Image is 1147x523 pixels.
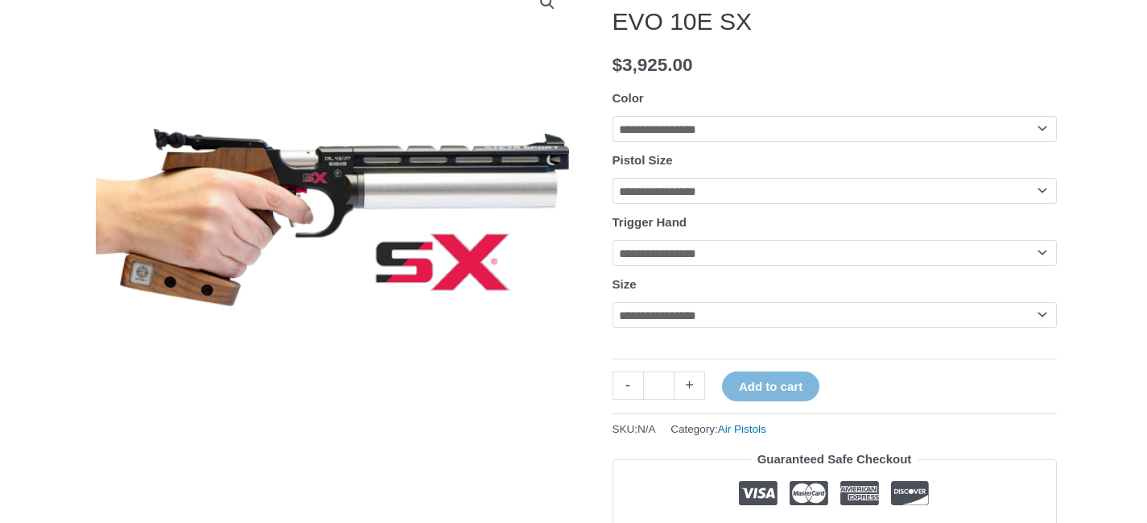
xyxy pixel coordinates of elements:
label: Size [613,277,637,291]
span: N/A [637,423,656,435]
a: - [613,371,643,400]
button: Add to cart [722,371,819,401]
label: Pistol Size [613,153,673,167]
h1: EVO 10E SX [613,7,1057,36]
label: Trigger Hand [613,215,687,229]
input: Product quantity [643,371,675,400]
span: SKU: [613,419,656,439]
span: Category: [670,419,766,439]
a: + [675,371,705,400]
legend: Guaranteed Safe Checkout [751,448,918,471]
label: Color [613,91,644,105]
span: $ [613,55,623,75]
bdi: 3,925.00 [613,55,693,75]
a: Air Pistols [718,423,766,435]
